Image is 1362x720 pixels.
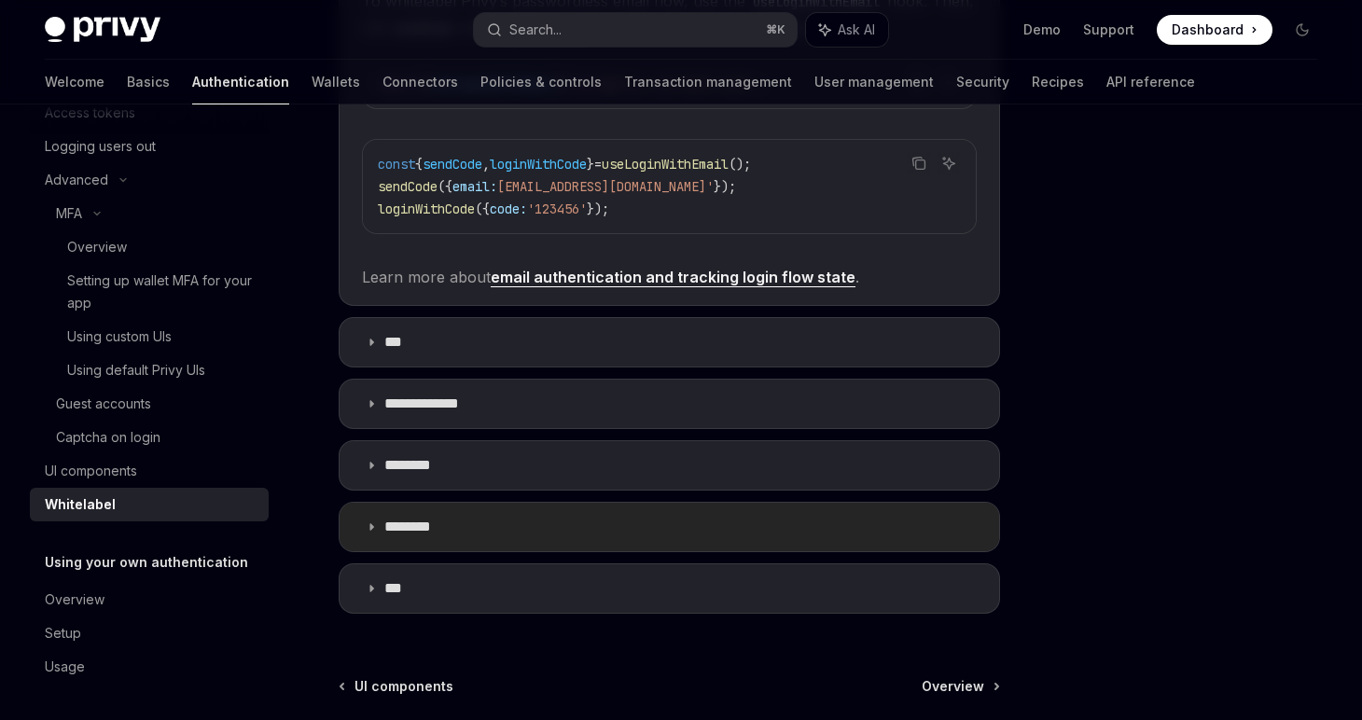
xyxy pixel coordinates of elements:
span: sendCode [378,178,438,195]
span: code: [490,201,527,217]
button: Ask AI [937,151,961,175]
div: Advanced [45,169,108,191]
a: Using default Privy UIs [30,353,269,387]
a: Overview [30,583,269,616]
a: User management [814,60,934,104]
a: Wallets [312,60,360,104]
a: Setting up wallet MFA for your app [30,264,269,320]
a: Security [956,60,1009,104]
a: Captcha on login [30,421,269,454]
span: const [378,156,415,173]
button: Search...⌘K [474,13,797,47]
span: Ask AI [838,21,875,39]
span: Learn more about . [362,264,977,290]
div: Setting up wallet MFA for your app [67,270,257,314]
a: Setup [30,616,269,650]
div: Overview [45,588,104,611]
span: Dashboard [1172,21,1244,39]
h5: Using your own authentication [45,551,248,574]
span: (); [729,156,751,173]
a: API reference [1106,60,1195,104]
a: Usage [30,650,269,684]
span: [EMAIL_ADDRESS][DOMAIN_NAME]' [497,178,714,195]
div: Usage [45,656,85,678]
span: ⌘ K [766,22,785,37]
div: Using default Privy UIs [67,359,205,381]
button: Copy the contents from the code block [907,151,931,175]
a: Policies & controls [480,60,602,104]
span: } [587,156,594,173]
button: Toggle dark mode [1287,15,1317,45]
a: Overview [922,677,998,696]
span: useLoginWithEmail [602,156,729,173]
a: Using custom UIs [30,320,269,353]
span: Overview [922,677,984,696]
a: Overview [30,230,269,264]
span: UI components [354,677,453,696]
div: Using custom UIs [67,325,172,348]
button: Ask AI [806,13,888,47]
span: = [594,156,602,173]
div: Setup [45,622,81,644]
a: Whitelabel [30,488,269,521]
img: dark logo [45,17,160,43]
span: ({ [475,201,490,217]
a: Dashboard [1157,15,1272,45]
div: Overview [67,236,127,258]
div: Logging users out [45,135,156,158]
span: email: [452,178,497,195]
a: Demo [1023,21,1061,39]
a: Support [1083,21,1134,39]
a: Welcome [45,60,104,104]
a: email authentication and tracking login flow state [491,268,855,287]
a: Recipes [1032,60,1084,104]
span: sendCode [423,156,482,173]
span: ({ [438,178,452,195]
a: Guest accounts [30,387,269,421]
a: Basics [127,60,170,104]
span: }); [587,201,609,217]
a: UI components [30,454,269,488]
span: loginWithCode [378,201,475,217]
a: Logging users out [30,130,269,163]
span: }); [714,178,736,195]
div: UI components [45,460,137,482]
span: '123456' [527,201,587,217]
a: Connectors [382,60,458,104]
a: UI components [340,677,453,696]
div: Guest accounts [56,393,151,415]
a: Authentication [192,60,289,104]
a: Transaction management [624,60,792,104]
div: Captcha on login [56,426,160,449]
div: MFA [56,202,82,225]
span: loginWithCode [490,156,587,173]
div: Search... [509,19,562,41]
div: Whitelabel [45,493,116,516]
span: , [482,156,490,173]
span: { [415,156,423,173]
